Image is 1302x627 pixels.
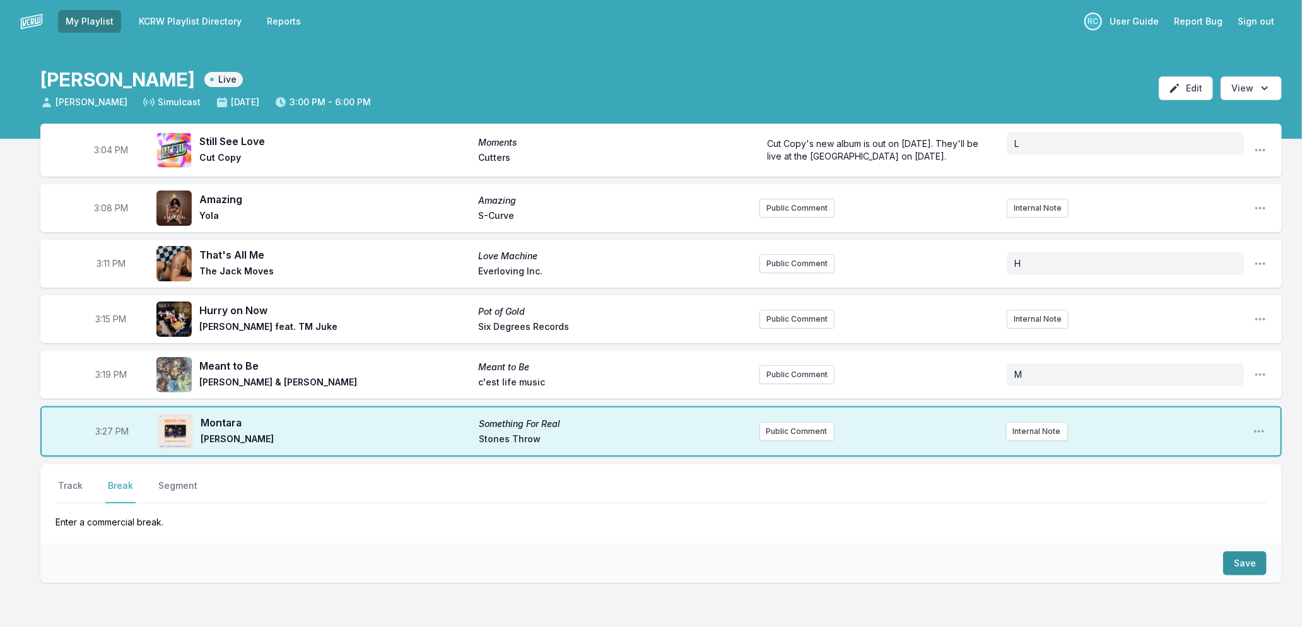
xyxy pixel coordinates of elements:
button: Internal Note [1007,310,1069,329]
h1: [PERSON_NAME] [40,68,194,91]
button: Segment [156,479,200,503]
button: Open playlist item options [1254,144,1267,156]
span: Yola [199,209,471,225]
button: Public Comment [759,310,835,329]
span: H [1014,258,1021,269]
span: Everloving Inc. [478,265,749,280]
span: Cut Copy [199,151,471,167]
span: Timestamp [94,144,128,156]
button: Open options [1221,76,1282,100]
button: Open playlist item options [1254,368,1267,381]
button: Internal Note [1007,199,1069,218]
button: Open playlist item options [1254,202,1267,214]
button: Open playlist item options [1254,257,1267,270]
span: Timestamp [96,313,127,325]
button: Break [105,479,136,503]
a: My Playlist [58,10,121,33]
span: Timestamp [94,202,128,214]
span: [PERSON_NAME] [40,96,127,108]
span: Cutters [478,151,749,167]
span: Timestamp [95,368,127,381]
span: 3:00 PM - 6:00 PM [274,96,371,108]
span: Cut Copy's new album is out on [DATE]. They'll be live at the [GEOGRAPHIC_DATA] on [DATE]. [767,138,981,161]
button: Public Comment [759,365,835,384]
span: Montara [201,415,471,430]
button: Public Comment [759,254,835,273]
span: c'est life music [478,376,749,391]
span: The Jack Moves [199,265,471,280]
span: L [1014,138,1019,149]
img: Meant to Be [156,357,192,392]
span: Hurry on Now [199,303,471,318]
span: [PERSON_NAME] & [PERSON_NAME] [199,376,471,391]
span: Stones Throw [479,433,749,448]
button: Save [1223,551,1267,575]
button: Sign out [1230,10,1282,33]
p: Enter a commercial break. [56,503,1267,529]
span: S-Curve [478,209,749,225]
button: Open playlist item options [1254,313,1267,325]
button: Track [56,479,85,503]
span: Timestamp [96,425,129,438]
button: Internal Note [1006,422,1068,441]
span: Simulcast [143,96,201,108]
span: M [1014,369,1022,380]
img: Something For Real [158,414,193,449]
span: [DATE] [216,96,259,108]
span: Meant to Be [478,361,749,373]
span: Pot of Gold [478,305,749,318]
a: User Guide [1102,10,1166,33]
span: Timestamp [97,257,126,270]
p: Raul Campos [1084,13,1102,30]
a: KCRW Playlist Directory [131,10,249,33]
button: Public Comment [759,422,835,441]
img: Love Machine [156,246,192,281]
span: Moments [478,136,749,149]
span: Live [204,72,243,87]
span: Love Machine [478,250,749,262]
img: Moments [156,132,192,168]
img: Pot of Gold [156,302,192,337]
button: Edit [1159,76,1213,100]
a: Report Bug [1166,10,1230,33]
span: Amazing [478,194,749,207]
span: Something For Real [479,418,749,430]
span: Amazing [199,192,471,207]
span: [PERSON_NAME] [201,433,471,448]
span: [PERSON_NAME] feat. TM Juke [199,320,471,336]
span: Six Degrees Records [478,320,749,336]
span: Still See Love [199,134,471,149]
span: Meant to Be [199,358,471,373]
img: Amazing [156,190,192,226]
a: Reports [259,10,308,33]
button: Open playlist item options [1253,425,1265,438]
span: That's All Me [199,247,471,262]
img: logo-white-87cec1fa9cbef997252546196dc51331.png [20,10,43,33]
button: Public Comment [759,199,835,218]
